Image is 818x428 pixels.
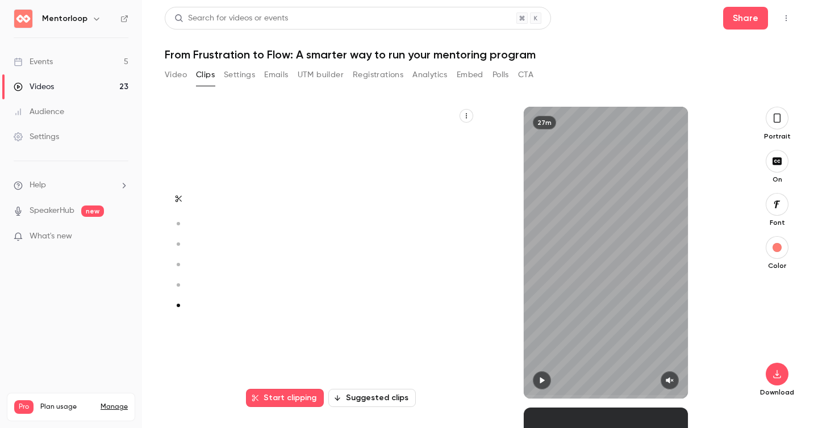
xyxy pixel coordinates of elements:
[759,218,795,227] p: Font
[81,205,104,217] span: new
[412,66,448,84] button: Analytics
[759,388,795,397] p: Download
[533,116,556,129] div: 27m
[759,261,795,270] p: Color
[165,48,795,61] h1: From Frustration to Flow: A smarter way to run your mentoring program
[14,10,32,28] img: Mentorloop
[723,7,768,30] button: Share
[14,400,34,414] span: Pro
[14,106,64,118] div: Audience
[518,66,533,84] button: CTA
[264,66,288,84] button: Emails
[101,402,128,412] a: Manage
[30,205,74,217] a: SpeakerHub
[493,66,509,84] button: Polls
[42,13,87,24] h6: Mentorloop
[196,66,215,84] button: Clips
[353,66,403,84] button: Registrations
[14,81,54,93] div: Videos
[759,132,795,141] p: Portrait
[40,402,94,412] span: Plan usage
[457,66,483,84] button: Embed
[30,179,46,191] span: Help
[328,389,416,407] button: Suggested clips
[298,66,344,84] button: UTM builder
[174,12,288,24] div: Search for videos or events
[777,9,795,27] button: Top Bar Actions
[30,230,72,242] span: What's new
[14,56,53,68] div: Events
[224,66,255,84] button: Settings
[14,179,128,191] li: help-dropdown-opener
[165,66,187,84] button: Video
[246,389,324,407] button: Start clipping
[14,131,59,142] div: Settings
[759,175,795,184] p: On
